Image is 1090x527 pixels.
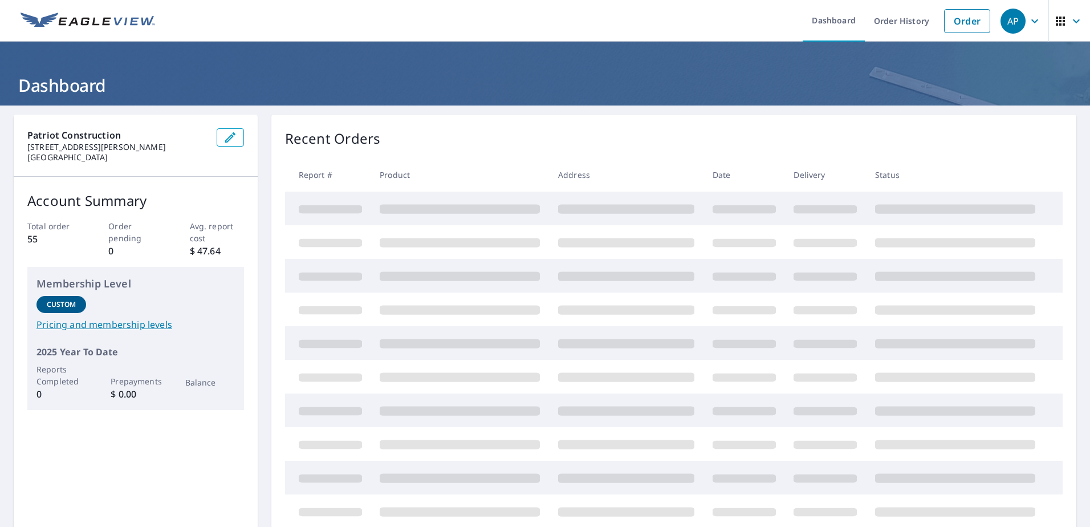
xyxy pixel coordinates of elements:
th: Delivery [784,158,866,192]
p: 55 [27,232,82,246]
div: AP [1000,9,1026,34]
p: Membership Level [36,276,235,291]
p: $ 47.64 [190,244,244,258]
th: Address [549,158,703,192]
th: Product [371,158,549,192]
a: Order [944,9,990,33]
p: 0 [108,244,162,258]
p: Prepayments [111,375,160,387]
p: Balance [185,376,235,388]
p: Avg. report cost [190,220,244,244]
p: Recent Orders [285,128,381,149]
h1: Dashboard [14,74,1076,97]
th: Report # [285,158,371,192]
p: Patriot Construction [27,128,208,142]
p: [STREET_ADDRESS][PERSON_NAME] [27,142,208,152]
p: Total order [27,220,82,232]
p: Order pending [108,220,162,244]
th: Status [866,158,1044,192]
p: $ 0.00 [111,387,160,401]
p: 2025 Year To Date [36,345,235,359]
p: 0 [36,387,86,401]
p: Custom [47,299,76,310]
p: Reports Completed [36,363,86,387]
a: Pricing and membership levels [36,318,235,331]
img: EV Logo [21,13,155,30]
p: [GEOGRAPHIC_DATA] [27,152,208,163]
p: Account Summary [27,190,244,211]
th: Date [703,158,785,192]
